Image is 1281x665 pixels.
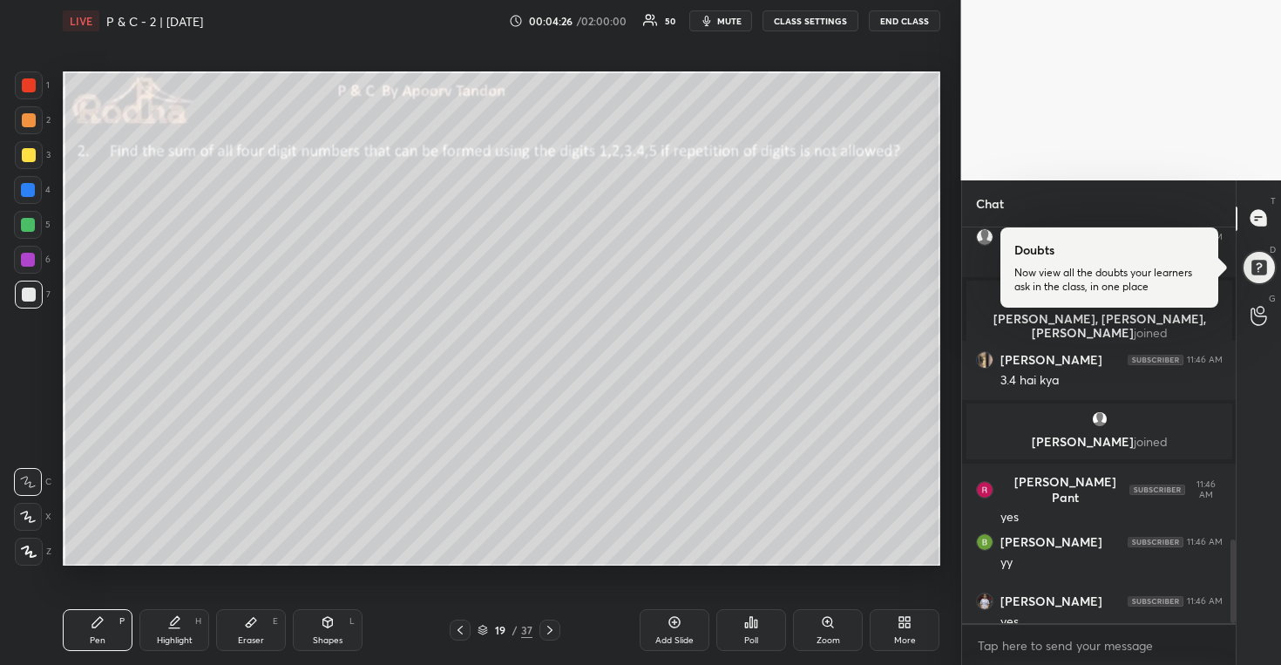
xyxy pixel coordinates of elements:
[1189,479,1223,500] div: 11:46 AM
[689,10,752,31] button: mute
[977,352,993,368] img: thumbnail.jpg
[1271,194,1276,207] p: T
[313,636,342,645] div: Shapes
[195,617,201,626] div: H
[15,71,50,99] div: 1
[1187,537,1223,547] div: 11:46 AM
[762,10,858,31] button: CLASS SETTINGS
[14,503,51,531] div: X
[962,180,1018,227] p: Chat
[717,15,742,27] span: mute
[1187,596,1223,607] div: 11:46 AM
[1000,509,1223,526] div: yes
[1000,372,1223,390] div: 3.4 hai kya
[977,482,993,498] img: thumbnail.jpg
[744,636,758,645] div: Poll
[1269,292,1276,305] p: G
[15,281,51,309] div: 7
[63,10,99,31] div: LIVE
[1270,243,1276,256] p: D
[977,435,1222,449] p: [PERSON_NAME]
[119,617,125,626] div: P
[665,17,675,25] div: 50
[817,636,840,645] div: Zoom
[1000,534,1102,550] h6: [PERSON_NAME]
[521,622,532,638] div: 37
[655,636,694,645] div: Add Slide
[14,246,51,274] div: 6
[1090,411,1108,428] img: default.png
[90,636,105,645] div: Pen
[15,106,51,134] div: 2
[273,617,278,626] div: E
[977,534,993,550] img: thumbnail.jpg
[14,176,51,204] div: 4
[869,10,940,31] button: END CLASS
[15,538,51,566] div: Z
[1133,433,1167,450] span: joined
[1000,554,1223,572] div: yy
[238,636,264,645] div: Eraser
[977,229,993,245] img: default.png
[14,211,51,239] div: 5
[1128,596,1183,607] img: 4P8fHbbgJtejmAAAAAElFTkSuQmCC
[1188,232,1223,242] div: 11:43 AM
[1128,537,1183,547] img: 4P8fHbbgJtejmAAAAAElFTkSuQmCC
[512,625,518,635] div: /
[1133,324,1167,341] span: joined
[106,13,203,30] h4: P & C - 2 | [DATE]
[962,227,1237,623] div: grid
[1000,474,1129,506] h6: [PERSON_NAME] Pant
[1000,614,1223,631] div: yes
[1128,355,1183,365] img: 4P8fHbbgJtejmAAAAAElFTkSuQmCC
[157,636,193,645] div: Highlight
[15,141,51,169] div: 3
[977,594,993,609] img: thumbnail.jpg
[349,617,355,626] div: L
[1000,594,1102,609] h6: [PERSON_NAME]
[1000,352,1102,368] h6: [PERSON_NAME]
[977,312,1222,340] p: [PERSON_NAME], [PERSON_NAME], [PERSON_NAME]
[14,468,51,496] div: C
[1000,249,1223,267] div: yes
[1129,485,1185,495] img: 4P8fHbbgJtejmAAAAAElFTkSuQmCC
[894,636,916,645] div: More
[1187,355,1223,365] div: 11:46 AM
[491,625,509,635] div: 19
